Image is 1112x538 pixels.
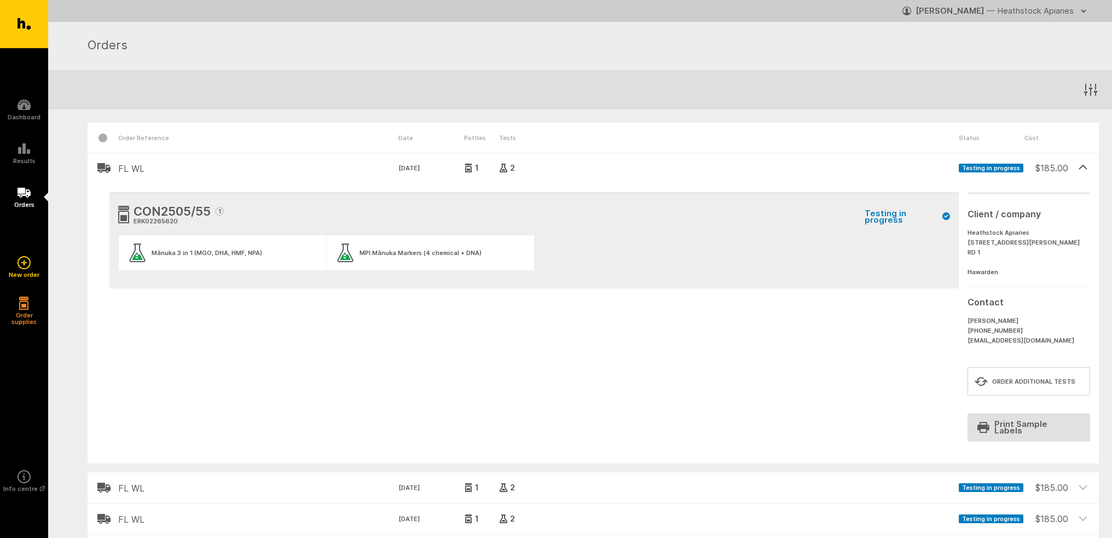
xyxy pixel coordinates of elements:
div: [PERSON_NAME] [PHONE_NUMBER] [EMAIL_ADDRESS][DOMAIN_NAME] [968,313,1086,346]
span: Testing in progress [959,164,1023,172]
span: Testing in progress [865,210,950,223]
span: 2 [508,165,515,171]
time: [DATE] [398,514,464,524]
button: [PERSON_NAME] — Heathstock Apiaries [902,2,1090,20]
div: Tests [499,123,959,153]
time: [DATE] [398,483,464,493]
h2: FL WL [118,483,398,493]
div: Status [959,123,1024,153]
div: Mānuka 3 in 1 (MGO, DHA, HMF, NPA) [152,250,262,256]
span: 1 [473,484,479,491]
span: Testing in progress [959,514,1023,523]
span: — Heathstock Apiaries [987,5,1074,16]
div: Pottles [464,123,499,153]
h3: Contact [968,296,1086,309]
h1: Orders [88,36,1086,56]
div: Order Reference [118,123,398,153]
h5: Order supplies [8,312,40,325]
strong: [PERSON_NAME] [916,5,984,16]
span: CON2505/55 [134,203,211,222]
h5: New order [9,271,39,278]
h5: Results [13,158,36,164]
h5: Dashboard [8,114,40,120]
header: FL WL[DATE]12Testing in progress$185.00 [88,153,1099,183]
div: MPI Mānuka Markers (4 chemical + DNA) [360,250,482,256]
header: FL WL[DATE]12Testing in progress$185.00 [88,472,1099,503]
a: Print Sample Labels [968,413,1090,442]
h2: FL WL [118,164,398,173]
div: $ 185.00 [1024,472,1068,494]
div: Date [398,123,464,153]
button: Order additional tests [968,367,1090,396]
h2: FL WL [118,514,398,524]
span: 2 [508,484,515,491]
span: 1 [215,207,224,216]
h3: Client / company [968,207,1086,221]
span: 2 [508,516,515,522]
h5: Orders [14,201,34,208]
h5: Info centre [3,485,45,492]
div: Cost [1024,123,1068,153]
div: $ 185.00 [1024,504,1068,525]
header: FL WL[DATE]12Testing in progress$185.00 [88,504,1099,534]
address: Heathstock Apiaries [STREET_ADDRESS][PERSON_NAME] RD 1 Hawarden [968,225,1086,277]
span: 1 [473,516,479,522]
time: [DATE] [398,164,464,173]
div: $ 185.00 [1024,153,1068,175]
span: Testing in progress [959,483,1023,492]
span: 1 [473,165,479,171]
div: ERK02265620 [134,217,224,227]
